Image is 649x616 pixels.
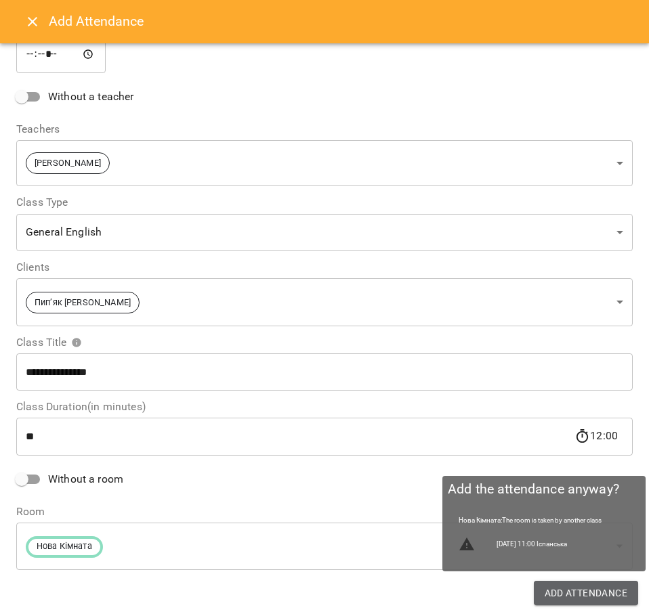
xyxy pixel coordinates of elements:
button: Close [16,5,49,38]
span: Without a teacher [48,89,134,105]
span: Class Title [16,337,82,348]
span: Add Attendance [545,585,628,601]
span: Нова Кімната [28,540,100,553]
div: Нова Кімната [16,522,633,570]
div: General English [16,213,633,251]
span: Without a room [48,471,123,487]
div: [PERSON_NAME] [16,139,633,186]
span: Пип’як [PERSON_NAME] [26,296,139,309]
button: Add Attendance [534,581,639,605]
svg: Please specify class title or select clients [71,337,82,348]
div: Пип’як [PERSON_NAME] [16,278,633,326]
label: Class Type [16,197,633,208]
label: Teachers [16,124,633,135]
label: Class Duration(in minutes) [16,401,633,412]
label: Clients [16,262,633,273]
h6: Add Attendance [49,11,633,32]
label: Room [16,506,633,517]
span: [PERSON_NAME] [26,157,109,170]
